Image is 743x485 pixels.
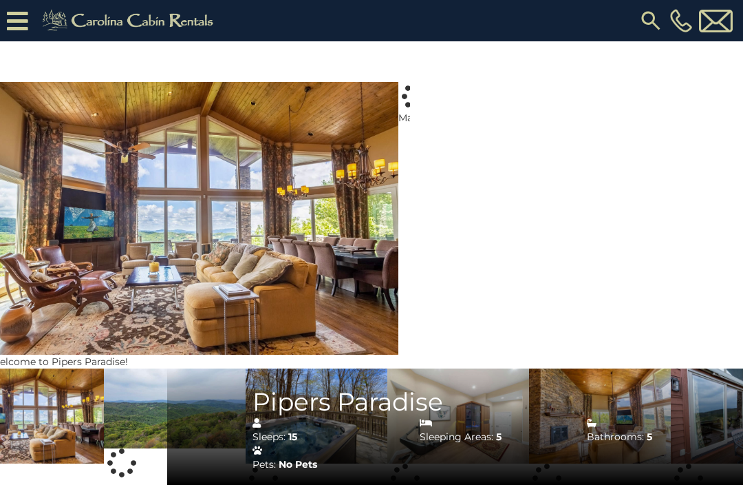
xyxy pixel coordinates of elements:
[410,191,489,253] button: Next
[647,431,652,443] strong: 5
[420,431,493,443] span: Sleeping Areas:
[667,9,696,32] a: [PHONE_NUMBER]
[435,191,464,267] img: arrow
[288,431,297,443] strong: 15
[104,369,246,448] img: 166465641
[587,431,644,443] span: Bathrooms:
[279,458,317,471] strong: No Pets
[496,431,502,443] strong: 5
[252,458,276,471] span: Pets:
[638,8,663,33] img: search-regular.svg
[252,431,286,443] span: Sleeps:
[35,7,225,34] img: Khaki-logo.png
